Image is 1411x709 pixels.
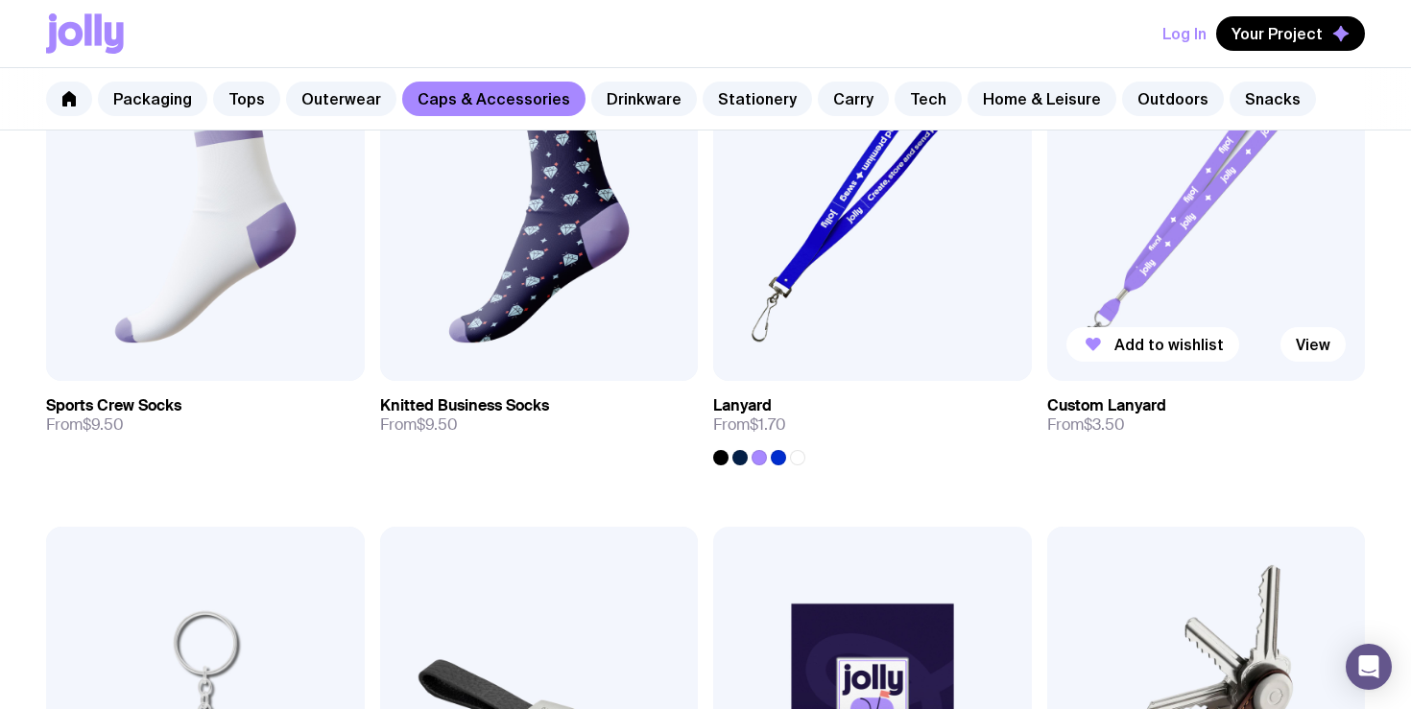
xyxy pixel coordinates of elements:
[1047,381,1366,450] a: Custom LanyardFrom$3.50
[46,415,124,435] span: From
[895,82,962,116] a: Tech
[1162,16,1207,51] button: Log In
[1114,335,1224,354] span: Add to wishlist
[83,414,124,435] span: $9.50
[98,82,207,116] a: Packaging
[46,396,181,415] h3: Sports Crew Socks
[1232,24,1323,43] span: Your Project
[968,82,1116,116] a: Home & Leisure
[1280,327,1346,362] a: View
[1066,327,1239,362] button: Add to wishlist
[1216,16,1365,51] button: Your Project
[1047,396,1166,415] h3: Custom Lanyard
[286,82,396,116] a: Outerwear
[380,396,549,415] h3: Knitted Business Socks
[1346,644,1392,690] div: Open Intercom Messenger
[1047,415,1125,435] span: From
[750,414,786,435] span: $1.70
[713,381,1032,465] a: LanyardFrom$1.70
[703,82,812,116] a: Stationery
[1122,82,1224,116] a: Outdoors
[713,396,772,415] h3: Lanyard
[402,82,586,116] a: Caps & Accessories
[213,82,280,116] a: Tops
[1084,414,1125,435] span: $3.50
[417,414,458,435] span: $9.50
[380,415,458,435] span: From
[1230,82,1316,116] a: Snacks
[380,381,699,450] a: Knitted Business SocksFrom$9.50
[818,82,889,116] a: Carry
[713,415,786,435] span: From
[46,381,365,450] a: Sports Crew SocksFrom$9.50
[591,82,697,116] a: Drinkware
